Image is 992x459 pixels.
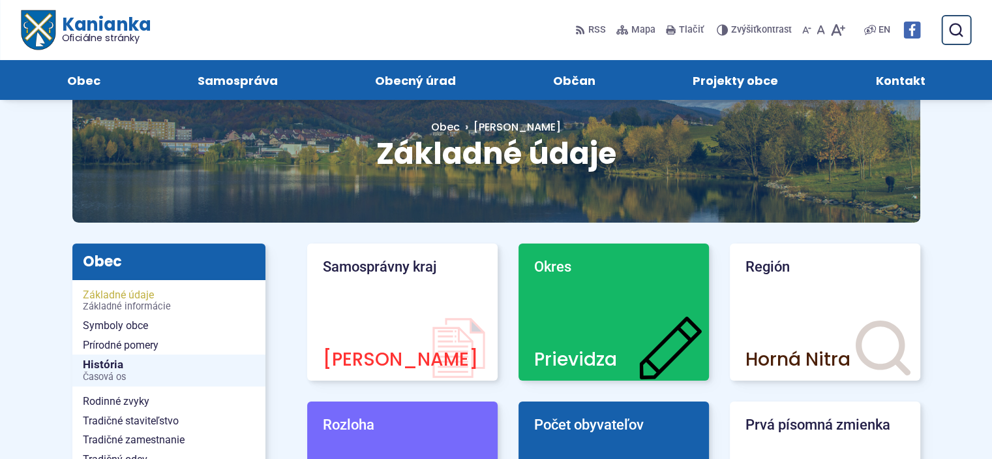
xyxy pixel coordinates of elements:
[431,119,460,135] a: Obec
[83,285,255,316] span: Základné údaje
[21,10,151,50] a: Logo Kanianka, prejsť na domovskú stránku.
[553,60,595,100] span: Občan
[375,60,456,100] span: Obecný úrad
[534,259,693,275] p: Okres
[473,119,561,135] span: [PERSON_NAME]
[83,355,255,387] span: História
[679,25,704,36] span: Tlačiť
[72,244,265,280] h3: Obec
[31,60,136,100] a: Obec
[83,302,255,312] span: Základné informácie
[840,60,961,100] a: Kontakt
[323,350,482,370] p: [PERSON_NAME]
[534,350,693,370] p: Prievidza
[376,133,616,174] span: Základné údaje
[693,60,778,100] span: Projekty obce
[83,316,255,336] span: Symboly obce
[876,22,893,38] a: EN
[731,25,792,36] span: kontrast
[61,33,151,42] span: Oficiálne stránky
[879,22,890,38] span: EN
[83,430,255,450] span: Tradičné zamestnanie
[72,411,265,431] a: Tradičné staviteľstvo
[903,22,920,39] img: Prejsť na Facebook stránku
[575,16,609,44] a: RSS
[657,60,814,100] a: Projekty obce
[67,60,100,100] span: Obec
[198,60,278,100] span: Samospráva
[663,16,706,44] button: Tlačiť
[55,16,150,43] span: Kanianka
[323,259,482,275] p: Samosprávny kraj
[72,430,265,450] a: Tradičné zamestnanie
[72,336,265,355] a: Prírodné pomery
[814,16,828,44] button: Nastaviť pôvodnú veľkosť písma
[83,392,255,411] span: Rodinné zvyky
[21,10,55,50] img: Prejsť na domovskú stránku
[323,417,482,433] p: Rozloha
[614,16,658,44] a: Mapa
[534,417,693,433] p: Počet obyvateľov
[588,22,606,38] span: RSS
[518,60,631,100] a: Občan
[339,60,491,100] a: Obecný úrad
[72,316,265,336] a: Symboly obce
[72,392,265,411] a: Rodinné zvyky
[83,411,255,431] span: Tradičné staviteľstvo
[631,22,655,38] span: Mapa
[83,372,255,383] span: Časová os
[72,285,265,316] a: Základné údajeZákladné informácie
[72,355,265,387] a: HistóriaČasová os
[745,350,905,370] p: Horná Nitra
[731,24,757,35] span: Zvýšiť
[162,60,313,100] a: Samospráva
[745,259,905,275] p: Región
[745,417,905,433] p: Prvá písomná zmienka
[717,16,794,44] button: Zvýšiťkontrast
[800,16,814,44] button: Zmenšiť veľkosť písma
[828,16,848,44] button: Zväčšiť veľkosť písma
[460,119,561,135] a: [PERSON_NAME]
[83,336,255,355] span: Prírodné pomery
[875,60,925,100] span: Kontakt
